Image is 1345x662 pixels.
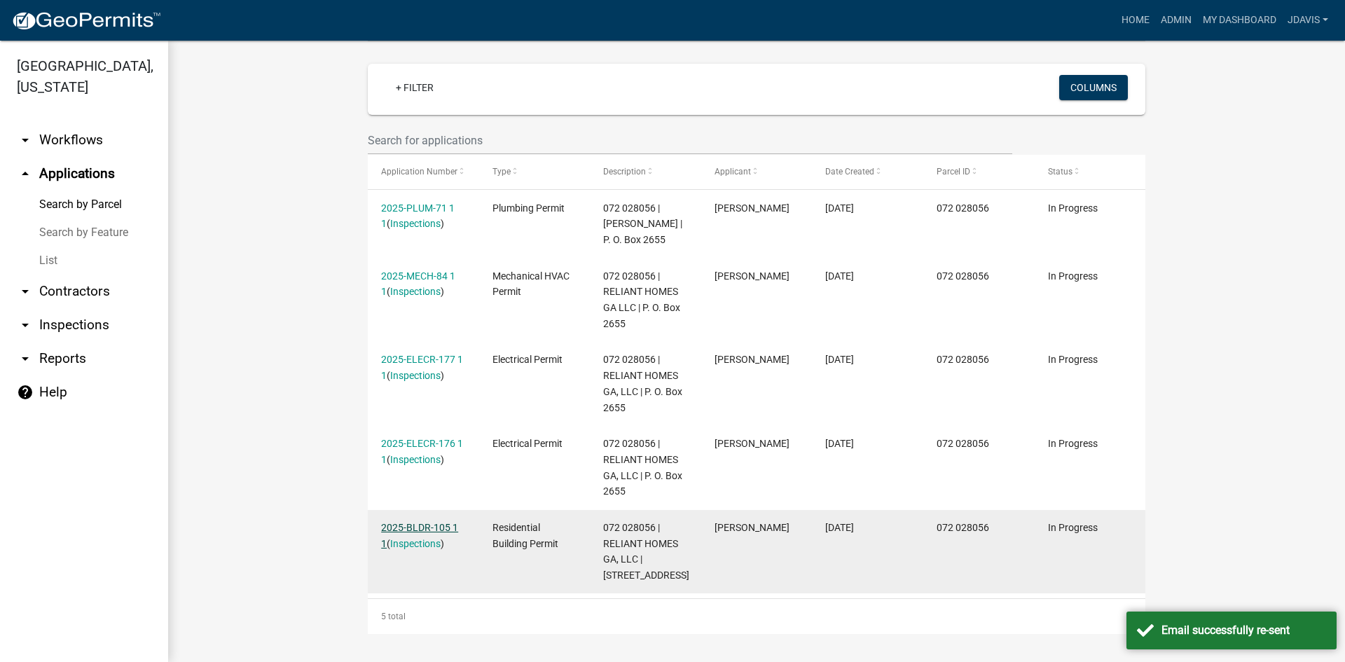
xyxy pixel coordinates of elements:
div: ( ) [381,200,465,233]
a: Inspections [390,218,441,229]
a: Home [1116,7,1155,34]
a: My Dashboard [1197,7,1282,34]
i: arrow_drop_down [17,132,34,149]
span: 072 028056 [937,438,989,449]
span: 072 028056 [937,270,989,282]
span: 04/01/2025 [825,438,854,449]
span: 072 028056 | Lance McCart | P. O. Box 2655 [603,202,682,246]
span: 04/01/2025 [825,522,854,533]
span: 072 028056 | RELIANT HOMES GA, LLC | 115 HARMONY FARMS ORCHARD [603,522,689,581]
datatable-header-cell: Parcel ID [923,155,1035,188]
a: Inspections [390,370,441,381]
a: 2025-BLDR-105 1 1 [381,522,458,549]
span: Type [492,167,511,177]
div: Email successfully re-sent [1161,622,1326,639]
span: Description [603,167,646,177]
a: + Filter [385,75,445,100]
span: In Progress [1048,522,1098,533]
i: arrow_drop_down [17,283,34,300]
a: Inspections [390,454,441,465]
a: 2025-PLUM-71 1 1 [381,202,455,230]
datatable-header-cell: Description [590,155,701,188]
a: 2025-ELECR-177 1 1 [381,354,463,381]
span: In Progress [1048,438,1098,449]
span: Applicant [715,167,751,177]
a: 2025-MECH-84 1 1 [381,270,455,298]
a: Inspections [390,538,441,549]
span: 04/01/2025 [825,354,854,365]
span: Application Number [381,167,457,177]
i: arrow_drop_down [17,350,34,367]
span: Melinda Landrum [715,270,789,282]
span: 072 028056 [937,202,989,214]
span: 072 028056 | RELIANT HOMES GA, LLC | P. O. Box 2655 [603,354,682,413]
span: In Progress [1048,270,1098,282]
input: Search for applications [368,126,1012,155]
a: jdavis [1282,7,1334,34]
div: ( ) [381,436,465,468]
datatable-header-cell: Applicant [701,155,813,188]
datatable-header-cell: Type [479,155,591,188]
span: 04/01/2025 [825,270,854,282]
i: arrow_drop_down [17,317,34,333]
span: 072 028056 | RELIANT HOMES GA, LLC | P. O. Box 2655 [603,438,682,497]
span: In Progress [1048,202,1098,214]
datatable-header-cell: Application Number [368,155,479,188]
a: Admin [1155,7,1197,34]
span: 072 028056 | RELIANT HOMES GA LLC | P. O. Box 2655 [603,270,680,329]
span: Date Created [825,167,874,177]
datatable-header-cell: Status [1034,155,1145,188]
span: Plumbing Permit [492,202,565,214]
i: arrow_drop_up [17,165,34,182]
span: Electrical Permit [492,438,563,449]
i: help [17,384,34,401]
div: 5 total [368,599,1145,634]
span: 072 028056 [937,354,989,365]
a: Inspections [390,286,441,297]
span: Melinda Landrum [715,354,789,365]
datatable-header-cell: Date Created [812,155,923,188]
span: 072 028056 [937,522,989,533]
a: 2025-ELECR-176 1 1 [381,438,463,465]
div: ( ) [381,268,465,301]
span: 04/01/2025 [825,202,854,214]
span: Electrical Permit [492,354,563,365]
span: In Progress [1048,354,1098,365]
button: Columns [1059,75,1128,100]
span: Status [1048,167,1072,177]
span: Parcel ID [937,167,970,177]
div: ( ) [381,352,465,384]
span: Melinda Landrum [715,202,789,214]
span: Melinda Landrum [715,438,789,449]
div: ( ) [381,520,465,552]
span: Melinda Landrum [715,522,789,533]
span: Mechanical HVAC Permit [492,270,570,298]
span: Residential Building Permit [492,522,558,549]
